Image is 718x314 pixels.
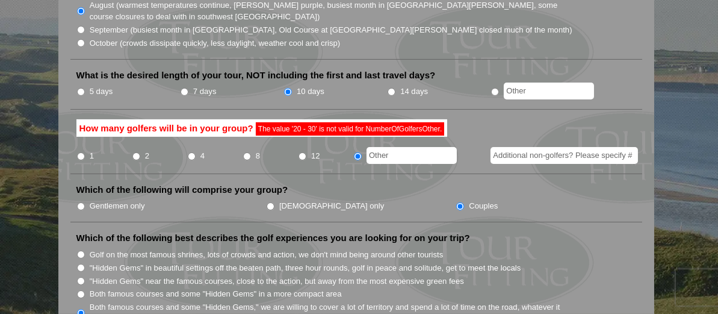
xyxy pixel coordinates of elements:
label: October (crowds dissipate quickly, less daylight, weather cool and crisp) [90,37,341,49]
label: 8 [256,150,260,162]
label: What is the desired length of your tour, NOT including the first and last travel days? [76,69,436,81]
label: Gentlemen only [90,200,145,212]
label: 12 [311,150,320,162]
label: Golf on the most famous shrines, lots of crowds and action, we don't mind being around other tour... [90,249,444,261]
input: Other [367,147,457,164]
label: 4 [200,150,205,162]
label: 1 [90,150,94,162]
label: Both famous courses and some "Hidden Gems" in a more compact area [90,288,342,300]
input: Additional non-golfers? Please specify # [491,147,638,164]
label: Couples [469,200,498,212]
label: September (busiest month in [GEOGRAPHIC_DATA], Old Course at [GEOGRAPHIC_DATA][PERSON_NAME] close... [90,24,572,36]
label: Which of the following will comprise your group? [76,184,288,196]
label: "Hidden Gems" in beautiful settings off the beaten path, three hour rounds, golf in peace and sol... [90,262,521,274]
label: 2 [145,150,149,162]
label: Which of the following best describes the golf experiences you are looking for on your trip? [76,232,470,244]
input: Other [504,83,594,99]
label: 5 days [90,86,113,98]
label: 14 days [400,86,428,98]
label: How many golfers will be in your group? [76,119,448,137]
label: 7 days [193,86,217,98]
label: [DEMOGRAPHIC_DATA] only [279,200,384,212]
span: The value '20 - 30' is not valid for NumberOfGolfersOther. [256,122,444,136]
label: 10 days [297,86,324,98]
label: "Hidden Gems" near the famous courses, close to the action, but away from the most expensive gree... [90,275,464,287]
